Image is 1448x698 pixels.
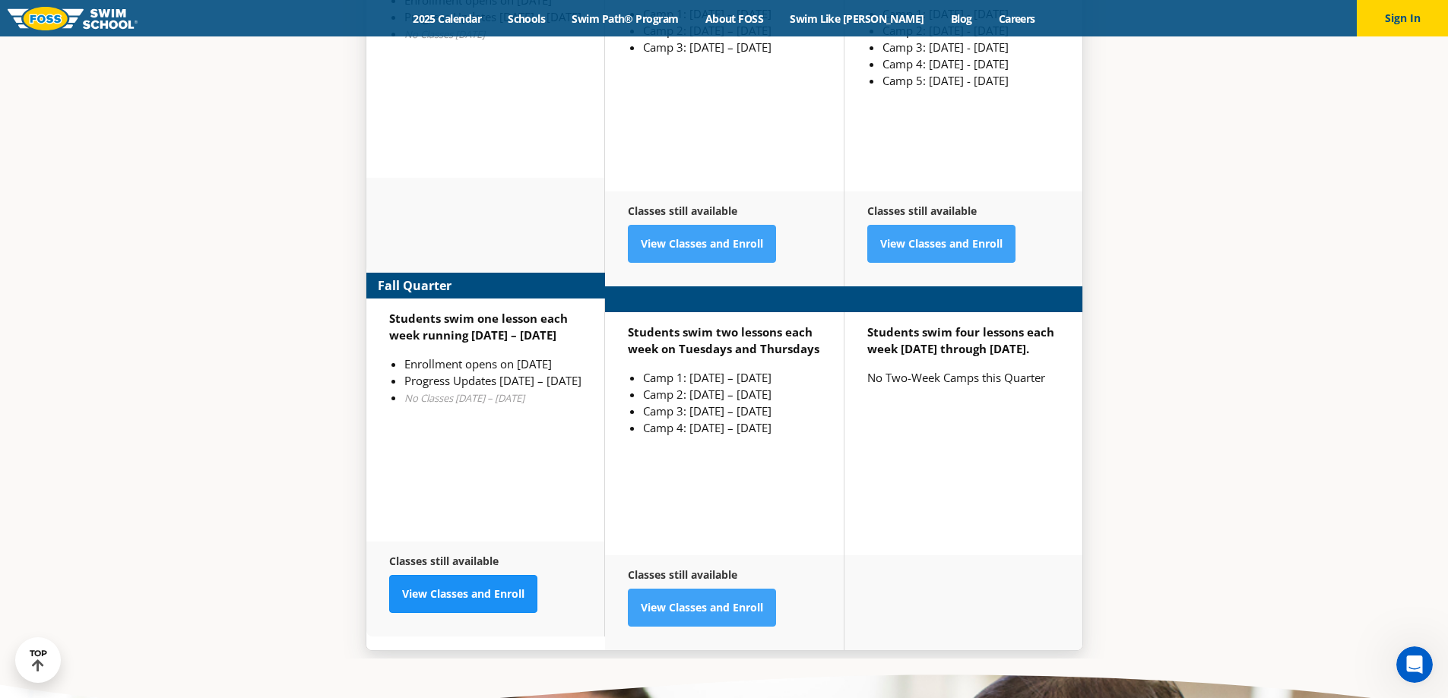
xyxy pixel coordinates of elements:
[937,11,985,26] a: Blog
[559,11,692,26] a: Swim Path® Program
[882,55,1060,72] li: Camp 4: [DATE] - [DATE]
[30,649,47,672] div: TOP
[628,589,776,627] a: View Classes and Enroll
[643,419,821,436] li: Camp 4: [DATE] – [DATE]
[985,11,1048,26] a: Careers
[867,225,1016,263] a: View Classes and Enroll
[628,225,776,263] a: View Classes and Enroll
[692,11,777,26] a: About FOSS
[882,39,1060,55] li: Camp 3: [DATE] - [DATE]
[404,372,581,389] li: Progress Updates [DATE] – [DATE]
[495,11,559,26] a: Schools
[643,386,821,403] li: Camp 2: [DATE] – [DATE]
[8,7,138,30] img: FOSS Swim School Logo
[628,567,737,582] strong: Classes still available
[404,355,581,372] li: Enrollment opens on [DATE]
[389,575,537,613] a: View Classes and Enroll
[867,204,977,218] strong: Classes still available
[867,369,1060,386] p: No Two-Week Camps this Quarter
[882,72,1060,89] li: Camp 5: [DATE] - [DATE]
[404,391,524,405] em: No Classes [DATE] – [DATE]
[389,311,568,343] strong: Students swim one lesson each week running [DATE] – [DATE]
[628,324,819,356] strong: Students swim two lessons each week on Tuesdays and Thursdays
[867,324,1054,356] strong: Students swim four lessons each week [DATE] through [DATE].
[628,204,737,218] strong: Classes still available
[643,369,821,386] li: Camp 1: [DATE] – [DATE]
[400,11,495,26] a: 2025 Calendar
[389,554,499,568] strong: Classes still available
[643,39,821,55] li: Camp 3: [DATE] – [DATE]
[777,11,938,26] a: Swim Like [PERSON_NAME]
[378,276,452,295] strong: Fall Quarter
[643,403,821,419] li: Camp 3: [DATE] – [DATE]
[1396,646,1433,683] iframe: Intercom live chat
